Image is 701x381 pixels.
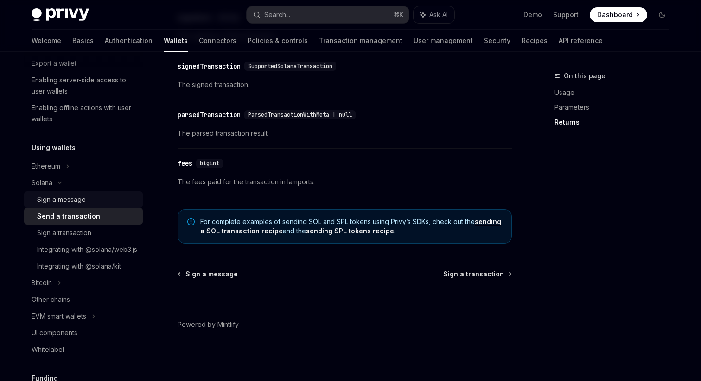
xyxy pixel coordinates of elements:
[24,191,143,208] a: Sign a message
[655,7,669,22] button: Toggle dark mode
[185,269,238,279] span: Sign a message
[105,30,153,52] a: Authentication
[24,291,143,308] a: Other chains
[554,85,677,100] a: Usage
[24,241,143,258] a: Integrating with @solana/web3.js
[522,30,548,52] a: Recipes
[178,110,241,119] div: parsedTransaction
[32,327,77,338] div: UI components
[553,10,579,19] a: Support
[32,8,89,21] img: dark logo
[24,208,143,225] a: Send a transaction
[24,325,143,341] a: UI components
[24,72,143,100] a: Enabling server-side access to user wallets
[443,269,504,279] span: Sign a transaction
[32,30,61,52] a: Welcome
[32,277,52,288] div: Bitcoin
[200,160,219,167] span: bigint
[554,100,677,115] a: Parameters
[597,10,633,19] span: Dashboard
[37,261,121,272] div: Integrating with @solana/kit
[32,161,60,172] div: Ethereum
[319,30,402,52] a: Transaction management
[200,217,502,236] span: For complete examples of sending SOL and SPL tokens using Privy’s SDKs, check out the and the .
[32,344,64,355] div: Whitelabel
[24,341,143,358] a: Whitelabel
[248,30,308,52] a: Policies & controls
[37,194,86,205] div: Sign a message
[199,30,236,52] a: Connectors
[564,70,605,81] span: On this page
[32,311,86,322] div: EVM smart wallets
[32,102,137,125] div: Enabling offline actions with user wallets
[24,258,143,275] a: Integrating with @solana/kit
[248,111,352,119] span: ParsedTransactionWithMeta | null
[178,269,238,279] a: Sign a message
[178,320,239,329] a: Powered by Mintlify
[429,10,448,19] span: Ask AI
[559,30,603,52] a: API reference
[37,244,137,255] div: Integrating with @solana/web3.js
[32,177,52,188] div: Solana
[306,227,394,235] a: sending SPL tokens recipe
[247,6,409,23] button: Search...⌘K
[394,11,403,19] span: ⌘ K
[32,142,76,153] h5: Using wallets
[178,128,512,139] span: The parsed transaction result.
[24,225,143,241] a: Sign a transaction
[178,62,241,71] div: signedTransaction
[484,30,510,52] a: Security
[414,6,454,23] button: Ask AI
[523,10,542,19] a: Demo
[178,176,512,187] span: The fees paid for the transaction in lamports.
[554,115,677,130] a: Returns
[24,100,143,127] a: Enabling offline actions with user wallets
[178,159,192,168] div: fees
[443,269,511,279] a: Sign a transaction
[37,211,100,222] div: Send a transaction
[248,62,332,70] span: SupportedSolanaTransaction
[32,75,137,97] div: Enabling server-side access to user wallets
[72,30,94,52] a: Basics
[187,218,195,225] svg: Note
[264,9,290,20] div: Search...
[414,30,473,52] a: User management
[590,7,647,22] a: Dashboard
[164,30,188,52] a: Wallets
[32,294,70,305] div: Other chains
[178,79,512,90] span: The signed transaction.
[37,227,91,238] div: Sign a transaction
